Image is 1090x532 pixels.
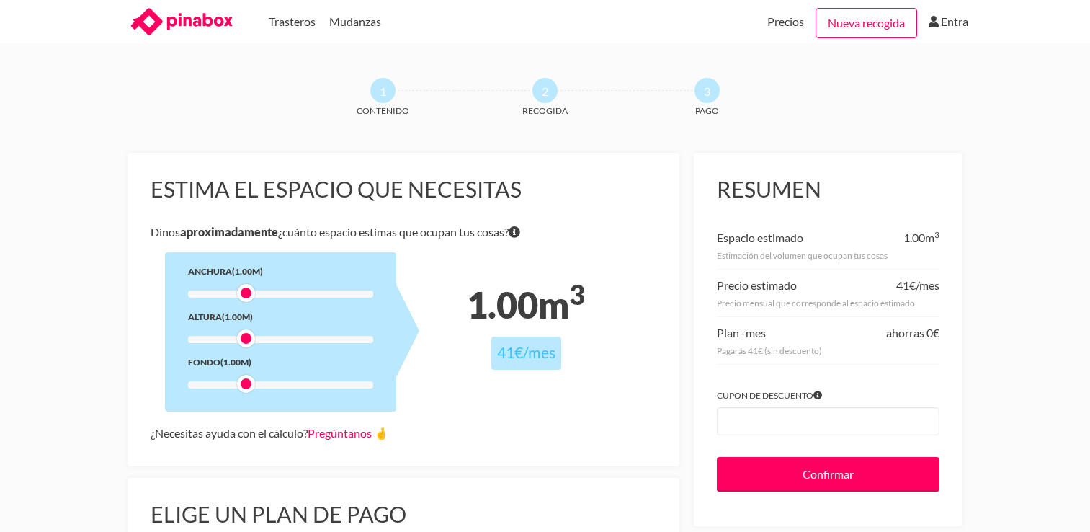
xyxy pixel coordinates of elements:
div: Espacio estimado [717,228,803,248]
span: (1.00m) [220,357,251,368]
h3: Resumen [717,176,939,203]
span: (1.00m) [222,311,253,322]
sup: 3 [934,229,939,240]
div: Altura [188,309,373,324]
span: 2 [532,78,558,103]
span: 1 [370,78,396,103]
span: /mes [916,278,939,292]
div: Pagarás 41€ (sin descuento) [717,343,939,358]
div: ahorras 0€ [886,323,939,343]
span: mes [746,326,766,340]
span: m [925,231,939,244]
input: Confirmar [717,457,939,492]
div: Fondo [188,355,373,370]
span: m [538,283,585,327]
span: (1.00m) [232,266,263,277]
span: 1.00 [903,231,925,244]
div: ¿Necesitas ayuda con el cálculo? [151,423,657,443]
a: Nueva recogida [816,8,917,38]
span: /mes [523,343,555,362]
p: Dinos ¿cuánto espacio estimas que ocupan tus cosas? [151,222,657,242]
sup: 3 [569,278,585,311]
span: Recogida [491,103,599,118]
span: Pago [653,103,761,118]
h3: Elige un plan de pago [151,501,657,528]
span: 3 [694,78,720,103]
b: aproximadamente [180,225,278,239]
a: Pregúntanos 🤞 [308,426,388,440]
span: Si tienes algún cupón introdúcelo para aplicar el descuento [813,388,822,403]
span: Contenido [329,103,437,118]
div: Plan - [717,323,766,343]
h3: Estima el espacio que necesitas [151,176,657,203]
span: 41€ [497,343,523,362]
div: Precio mensual que corresponde al espacio estimado [717,296,939,311]
label: Cupon de descuento [717,388,939,403]
div: Precio estimado [717,275,797,296]
span: 41€ [896,278,916,292]
span: 1.00 [467,283,538,327]
span: Si tienes dudas sobre volumen exacto de tus cosas no te preocupes porque nuestro equipo te dirá e... [509,222,520,242]
div: Estimación del volumen que ocupan tus cosas [717,248,939,263]
div: Anchura [188,264,373,279]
